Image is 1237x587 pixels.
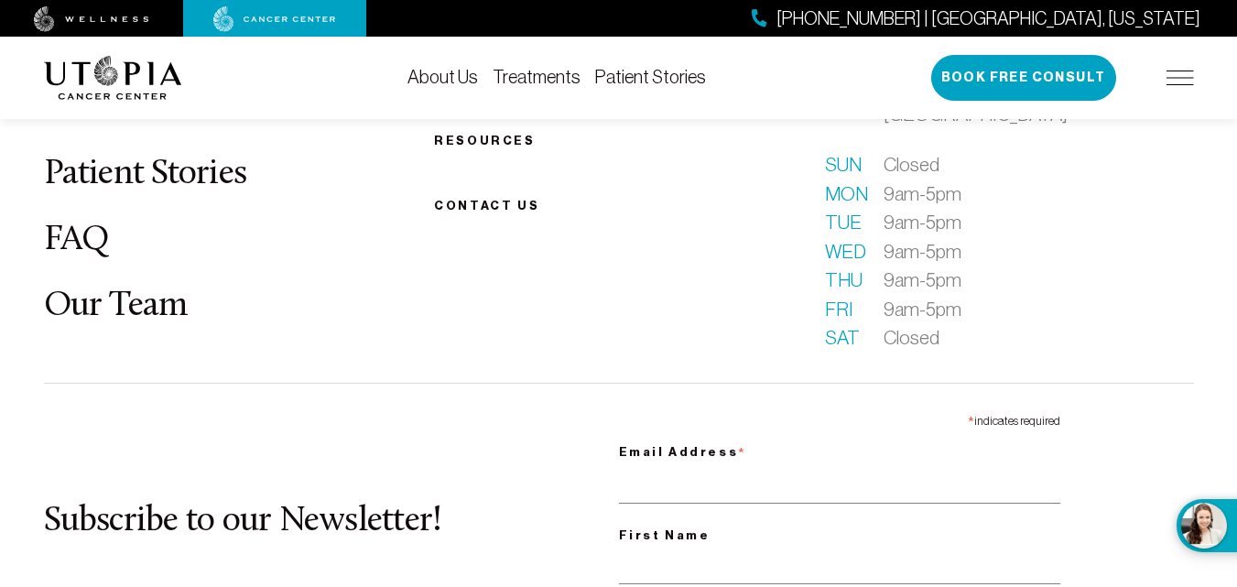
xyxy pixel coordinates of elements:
[44,288,188,324] a: Our Team
[884,150,939,179] span: Closed
[825,237,862,266] span: Wed
[434,199,539,212] span: Contact us
[1166,71,1194,85] img: icon-hamburger
[619,433,1060,466] label: Email Address
[884,237,961,266] span: 9am-5pm
[825,179,862,209] span: Mon
[619,525,1060,547] label: First Name
[825,295,862,324] span: Fri
[884,179,961,209] span: 9am-5pm
[825,150,862,179] span: Sun
[44,56,182,100] img: logo
[752,5,1200,32] a: [PHONE_NUMBER] | [GEOGRAPHIC_DATA], [US_STATE]
[884,266,961,295] span: 9am-5pm
[44,91,175,126] a: About Us
[595,67,706,87] a: Patient Stories
[44,503,619,541] h2: Subscribe to our Newsletter!
[213,6,336,32] img: cancer center
[884,208,961,237] span: 9am-5pm
[884,46,1152,125] span: [STREET_ADDRESS], [GEOGRAPHIC_DATA], FL, 33635, [GEOGRAPHIC_DATA]
[434,134,535,147] a: Resources
[884,323,939,353] span: Closed
[825,266,862,295] span: Thu
[493,67,581,87] a: Treatments
[776,5,1200,32] span: [PHONE_NUMBER] | [GEOGRAPHIC_DATA], [US_STATE]
[619,406,1060,432] div: indicates required
[825,208,862,237] span: Tue
[931,55,1116,101] button: Book Free Consult
[34,6,149,32] img: wellness
[44,157,247,192] a: Patient Stories
[44,223,110,258] a: FAQ
[825,323,862,353] span: Sat
[407,67,478,87] a: About Us
[884,295,961,324] span: 9am-5pm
